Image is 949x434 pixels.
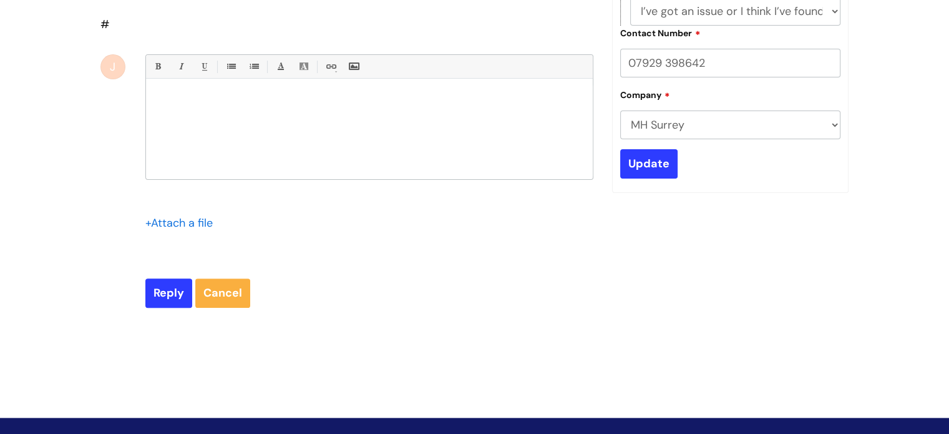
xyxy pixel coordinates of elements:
div: Attach a file [145,213,220,233]
a: 1. Ordered List (Ctrl-Shift-8) [246,59,261,74]
label: Company [620,88,670,101]
a: Cancel [195,279,250,307]
a: Font Color [273,59,288,74]
input: Reply [145,279,192,307]
span: + [145,215,151,230]
a: Back Color [296,59,311,74]
input: Update [620,149,678,178]
a: Italic (Ctrl-I) [173,59,188,74]
label: Contact Number [620,26,701,39]
a: Bold (Ctrl-B) [150,59,165,74]
a: Link [323,59,338,74]
a: Underline(Ctrl-U) [196,59,212,74]
div: J [100,54,125,79]
a: • Unordered List (Ctrl-Shift-7) [223,59,238,74]
a: Insert Image... [346,59,361,74]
